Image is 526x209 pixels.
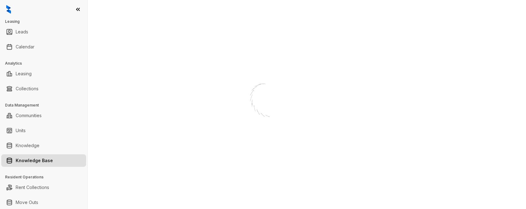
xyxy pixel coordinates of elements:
h3: Data Management [5,102,87,108]
a: Collections [16,82,39,95]
img: Loader [232,70,294,133]
h3: Leasing [5,19,87,24]
a: Leasing [16,67,32,80]
a: Communities [16,109,42,122]
li: Leasing [1,67,86,80]
li: Knowledge [1,139,86,152]
h3: Resident Operations [5,174,87,180]
div: Loading... [252,133,274,139]
a: Units [16,124,26,137]
li: Units [1,124,86,137]
a: Leads [16,26,28,38]
h3: Analytics [5,61,87,66]
a: Knowledge Base [16,154,53,167]
a: Rent Collections [16,181,49,194]
li: Leads [1,26,86,38]
li: Calendar [1,41,86,53]
a: Knowledge [16,139,39,152]
img: logo [6,5,11,14]
li: Collections [1,82,86,95]
li: Knowledge Base [1,154,86,167]
li: Move Outs [1,196,86,209]
a: Calendar [16,41,34,53]
li: Communities [1,109,86,122]
a: Move Outs [16,196,38,209]
li: Rent Collections [1,181,86,194]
